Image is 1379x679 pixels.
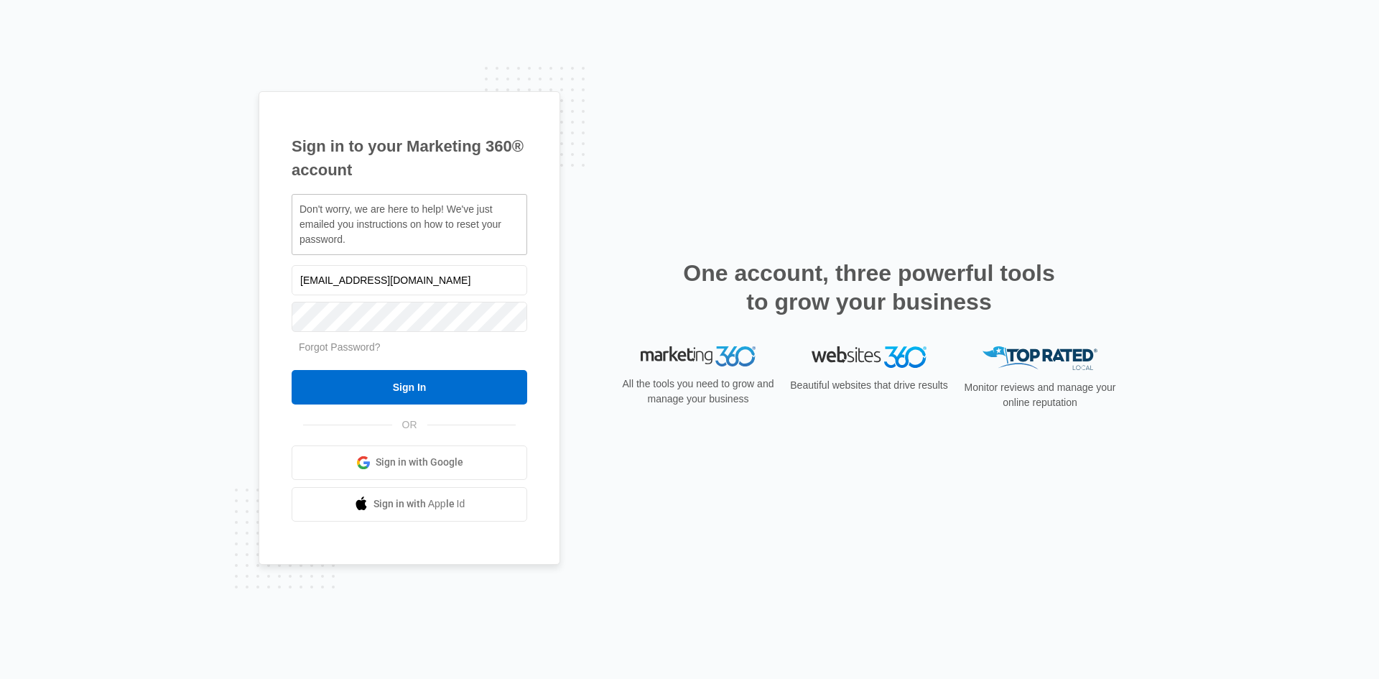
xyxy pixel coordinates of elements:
p: Beautiful websites that drive results [789,378,949,393]
a: Forgot Password? [299,341,381,353]
img: Websites 360 [812,346,927,367]
span: Sign in with Google [376,455,463,470]
h1: Sign in to your Marketing 360® account [292,134,527,182]
p: Monitor reviews and manage your online reputation [960,380,1120,410]
p: All the tools you need to grow and manage your business [618,377,779,407]
h2: One account, three powerful tools to grow your business [679,259,1059,316]
a: Sign in with Google [292,445,527,480]
a: Sign in with Apple Id [292,487,527,522]
span: OR [392,417,427,433]
input: Email [292,265,527,295]
img: Top Rated Local [983,346,1097,370]
span: Don't worry, we are here to help! We've just emailed you instructions on how to reset your password. [300,203,501,245]
span: Sign in with Apple Id [373,496,465,512]
input: Sign In [292,370,527,405]
img: Marketing 360 [641,346,756,366]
